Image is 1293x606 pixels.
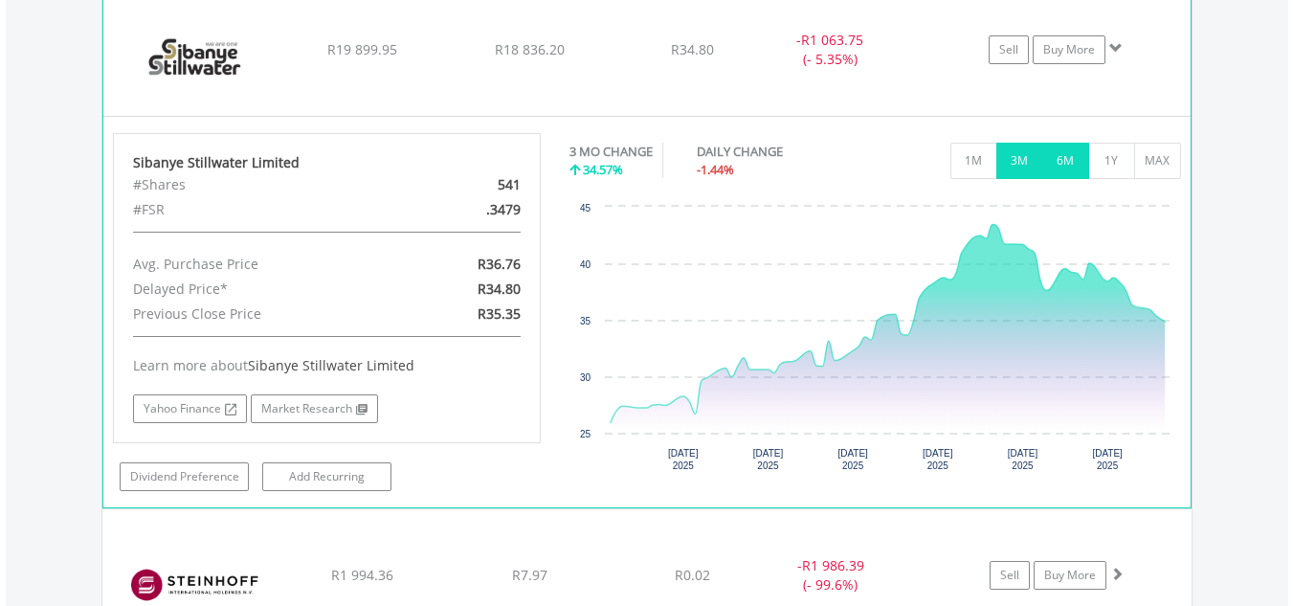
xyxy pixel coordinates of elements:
[580,259,591,270] text: 40
[580,429,591,439] text: 25
[119,172,396,197] div: #Shares
[996,143,1043,179] button: 3M
[569,197,1180,484] svg: Interactive chart
[989,35,1029,64] a: Sell
[478,280,521,298] span: R34.80
[120,462,249,491] a: Dividend Preference
[133,153,522,172] div: Sibanye Stillwater Limited
[1034,561,1106,590] a: Buy More
[758,31,902,69] div: - (- 5.35%)
[113,8,278,111] img: EQU.ZA.SSW.png
[478,255,521,273] span: R36.76
[1088,143,1135,179] button: 1Y
[478,304,521,323] span: R35.35
[675,566,710,584] span: R0.02
[569,197,1181,484] div: Chart. Highcharts interactive chart.
[248,356,414,374] span: Sibanye Stillwater Limited
[119,302,396,326] div: Previous Close Price
[580,372,591,383] text: 30
[327,40,397,58] span: R19 899.95
[396,172,535,197] div: 541
[923,448,953,471] text: [DATE] 2025
[697,143,850,161] div: DAILY CHANGE
[802,556,864,574] span: R1 986.39
[671,40,714,58] span: R34.80
[950,143,997,179] button: 1M
[801,31,863,49] span: R1 063.75
[837,448,868,471] text: [DATE] 2025
[1033,35,1105,64] a: Buy More
[580,316,591,326] text: 35
[697,161,734,178] span: -1.44%
[668,448,699,471] text: [DATE] 2025
[1042,143,1089,179] button: 6M
[119,197,396,222] div: #FSR
[133,394,247,423] a: Yahoo Finance
[512,566,547,584] span: R7.97
[1092,448,1123,471] text: [DATE] 2025
[569,143,653,161] div: 3 MO CHANGE
[1134,143,1181,179] button: MAX
[119,277,396,302] div: Delayed Price*
[753,448,784,471] text: [DATE] 2025
[990,561,1030,590] a: Sell
[396,197,535,222] div: .3479
[119,252,396,277] div: Avg. Purchase Price
[1008,448,1038,471] text: [DATE] 2025
[759,556,903,595] div: - (- 99.6%)
[331,566,393,584] span: R1 994.36
[495,40,565,58] span: R18 836.20
[251,394,378,423] a: Market Research
[133,356,522,375] div: Learn more about
[583,161,623,178] span: 34.57%
[580,203,591,213] text: 45
[262,462,391,491] a: Add Recurring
